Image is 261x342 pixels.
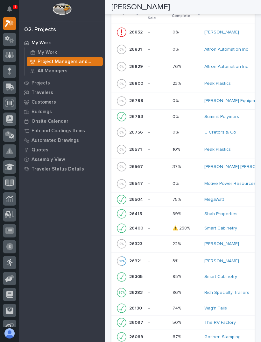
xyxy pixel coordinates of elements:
p: 26283 [129,289,144,295]
p: Traveler Status Details [32,166,84,172]
a: Smart Cabinetry [204,274,237,280]
p: 75% [173,196,182,202]
p: 22% [173,240,182,247]
button: users-avatar [3,327,16,340]
a: Summit Polymers [204,114,239,120]
a: Quotes [19,145,105,155]
p: 0% [173,113,180,120]
button: Notifications [3,3,16,16]
p: 26547 [129,180,144,186]
p: 26756 [129,128,144,135]
p: 76% [173,63,182,69]
p: 26415 [129,210,143,217]
a: Altron Automation Inc [204,64,248,69]
p: 26763 [129,113,144,120]
p: 26831 [129,46,143,52]
p: - [148,114,167,120]
p: 23% [173,80,182,86]
p: ⚠️ 258% [173,224,191,231]
p: Automated Drawings [32,138,79,143]
p: 95% [173,273,182,280]
a: C Cretors & Co [204,130,236,135]
p: Customers [32,99,56,105]
div: 02. Projects [24,26,56,33]
p: Buildings [32,109,52,115]
p: - [148,81,167,86]
p: 10% [173,146,181,152]
p: 0% [173,97,180,104]
p: 26400 [129,224,145,231]
p: 50% [173,319,182,325]
p: - [148,334,167,340]
p: 74% [173,304,182,311]
p: 26504 [129,196,144,202]
p: - [148,197,167,202]
p: Fab and Coatings Items [32,128,85,134]
a: Projects [19,78,105,88]
p: Project Managers and Engineers [38,59,100,65]
p: - [148,274,167,280]
img: Workspace Logo [53,3,71,15]
a: The RV Factory [204,320,236,325]
a: Travelers [19,88,105,97]
a: All Managers [25,66,105,75]
a: Smart Cabinetry [204,226,237,231]
p: - [148,30,167,35]
p: Onsite Calendar [32,119,68,124]
p: 26567 [129,163,144,170]
p: 67% [173,333,182,340]
p: 26321 [129,257,143,264]
a: My Work [25,48,105,57]
p: 86% [173,289,182,295]
a: [PERSON_NAME] [204,30,239,35]
a: Rich Specialty Trailers [204,290,249,295]
h2: [PERSON_NAME] [111,3,170,12]
a: [PERSON_NAME] [204,258,239,264]
p: - [148,241,167,247]
p: Projects [32,80,50,86]
p: - [148,130,167,135]
p: Quotes [32,147,48,153]
a: Peak Plastics [204,81,231,86]
p: - [148,306,167,311]
p: 26097 [129,319,145,325]
p: 0% [173,180,180,186]
p: 89% [173,210,182,217]
p: - [148,47,167,52]
p: 26800 [129,80,145,86]
div: Notifications1 [8,6,16,17]
p: - [148,147,167,152]
a: Automated Drawings [19,135,105,145]
a: Project Managers and Engineers [25,57,105,66]
a: My Work [19,38,105,47]
p: Travelers [32,90,53,96]
p: - [148,98,167,104]
p: 0% [173,46,180,52]
p: - [148,64,167,69]
a: Goshen Stamping [204,334,241,340]
a: Altron Automation Inc [204,47,248,52]
p: - [148,258,167,264]
p: - [148,211,167,217]
p: 0% [173,28,180,35]
a: Shah Properties [204,211,237,217]
p: My Work [32,40,51,46]
p: All Managers [38,68,67,74]
a: Buildings [19,107,105,116]
a: Traveler Status Details [19,164,105,174]
a: MegaWatt [204,197,224,202]
p: 26305 [129,273,144,280]
p: My Work [38,50,57,55]
p: 26571 [129,146,143,152]
p: - [148,164,167,170]
a: Onsite Calendar [19,116,105,126]
p: 26829 [129,63,144,69]
p: - [148,290,167,295]
p: 26069 [129,333,145,340]
a: [PERSON_NAME] [204,241,239,247]
p: 26798 [129,97,145,104]
p: 26323 [129,240,144,247]
a: Assembly View [19,155,105,164]
p: 26852 [129,28,144,35]
p: 37% [173,163,182,170]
